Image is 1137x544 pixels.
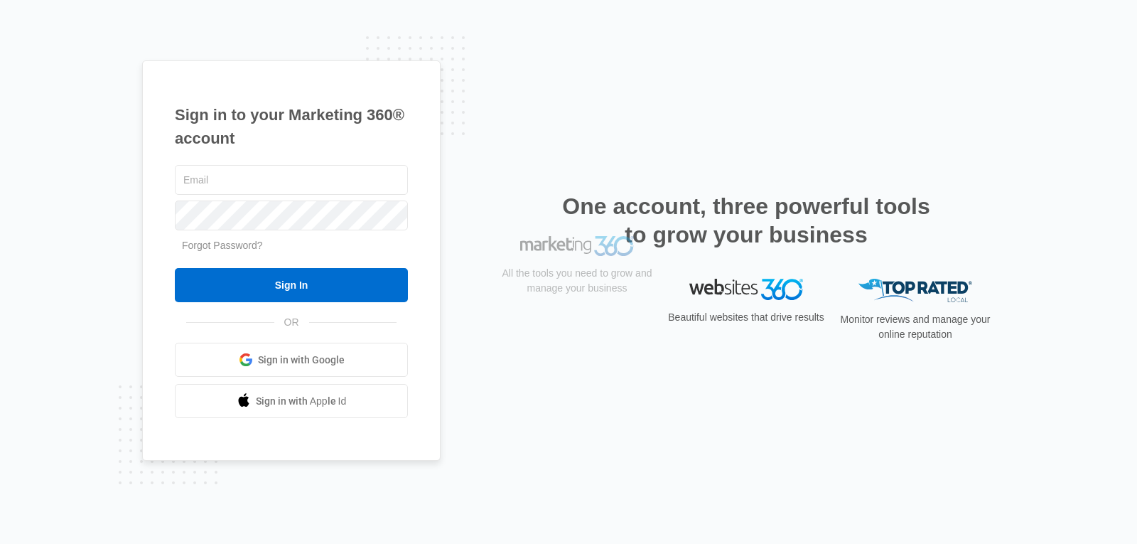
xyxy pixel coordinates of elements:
[836,312,995,342] p: Monitor reviews and manage your online reputation
[175,343,408,377] a: Sign in with Google
[182,240,263,251] a: Forgot Password?
[667,310,826,325] p: Beautiful websites that drive results
[175,384,408,418] a: Sign in with Apple Id
[175,103,408,150] h1: Sign in to your Marketing 360® account
[175,268,408,302] input: Sign In
[558,192,934,249] h2: One account, three powerful tools to grow your business
[274,315,309,330] span: OR
[256,394,347,409] span: Sign in with Apple Id
[858,279,972,302] img: Top Rated Local
[689,279,803,299] img: Websites 360
[497,309,657,338] p: All the tools you need to grow and manage your business
[175,165,408,195] input: Email
[520,279,634,299] img: Marketing 360
[258,353,345,368] span: Sign in with Google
